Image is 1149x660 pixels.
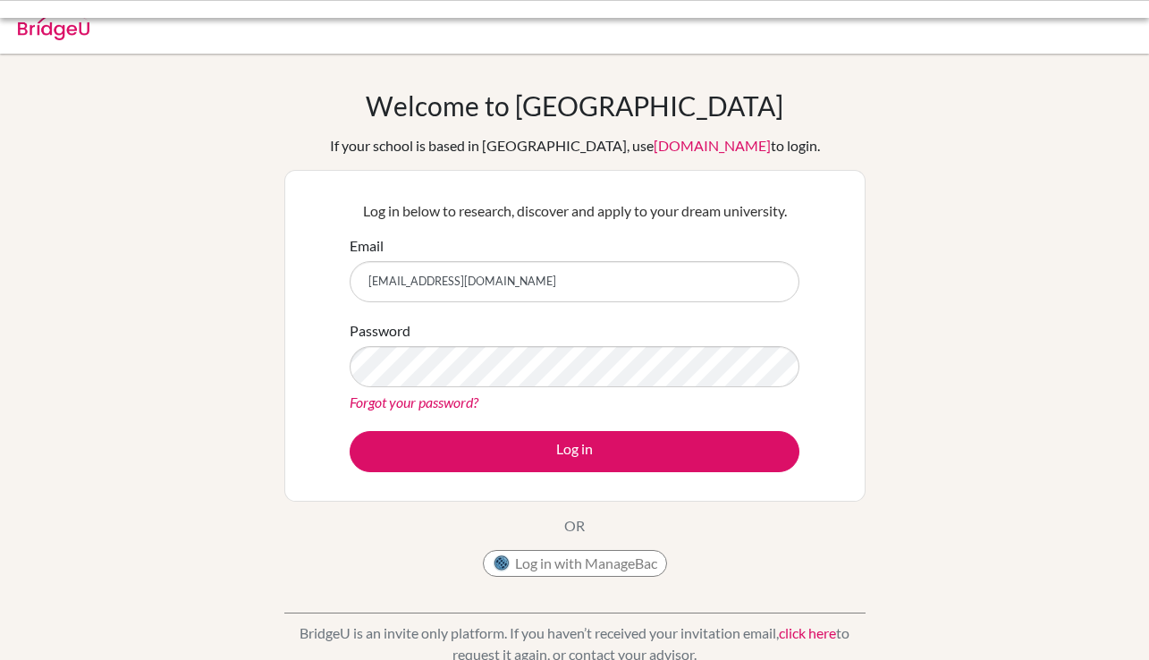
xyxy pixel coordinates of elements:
a: click here [779,624,836,641]
a: Forgot your password? [350,393,478,410]
a: [DOMAIN_NAME] [654,137,771,154]
p: Log in below to research, discover and apply to your dream university. [350,200,799,222]
label: Password [350,320,410,342]
button: Log in [350,431,799,472]
div: If your school is based in [GEOGRAPHIC_DATA], use to login. [330,135,820,157]
label: Email [350,235,384,257]
div: Invalid email or password. [56,14,825,36]
button: Log in with ManageBac [483,550,667,577]
img: Bridge-U [18,12,89,40]
h1: Welcome to [GEOGRAPHIC_DATA] [366,89,783,122]
p: OR [564,515,585,537]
